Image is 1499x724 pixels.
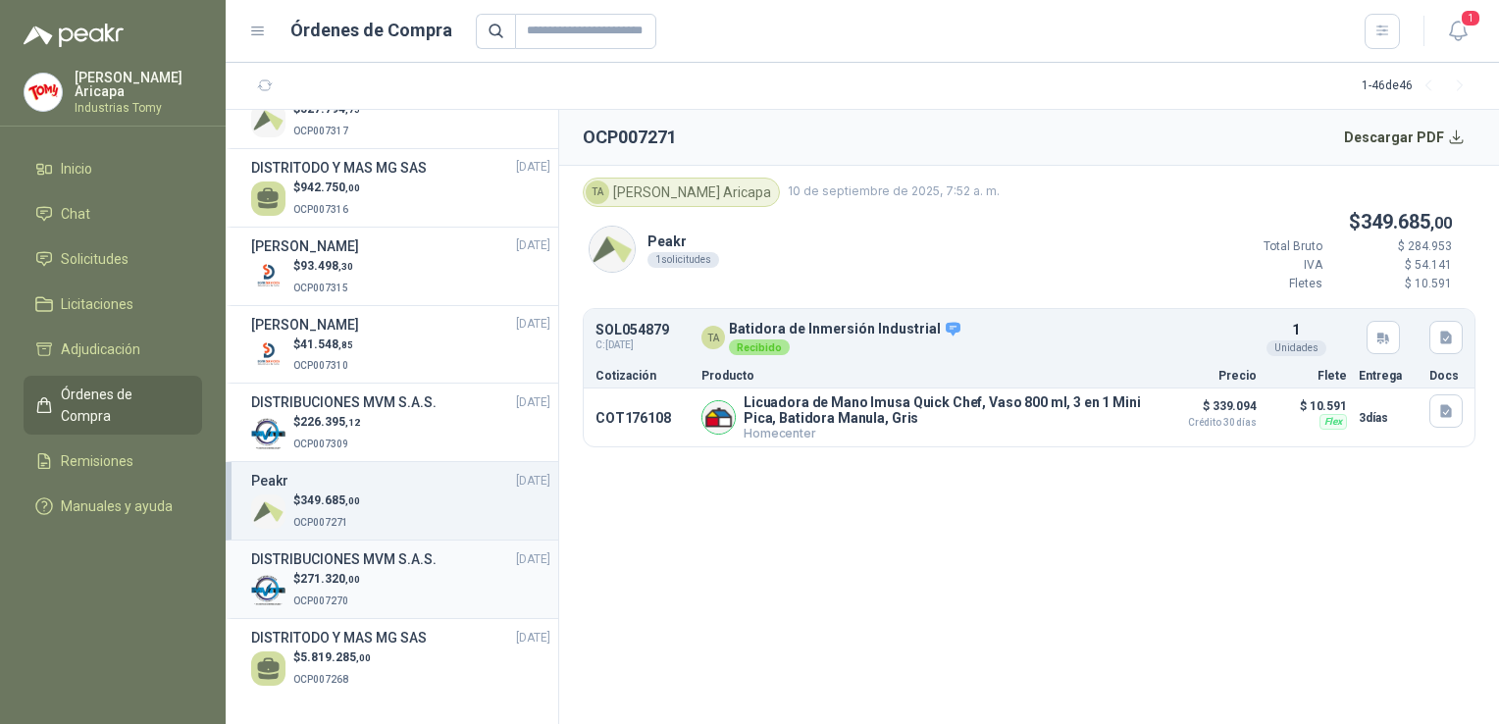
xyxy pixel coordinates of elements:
img: Company Logo [251,494,285,529]
span: 1 [1460,9,1481,27]
a: Remisiones [24,442,202,480]
a: Inicio [24,150,202,187]
span: 527.794 [300,102,360,116]
span: ,00 [356,652,371,663]
span: 93.498 [300,259,353,273]
span: 10 de septiembre de 2025, 7:52 a. m. [788,182,1000,201]
span: ,75 [345,104,360,115]
p: Entrega [1359,370,1418,382]
span: 271.320 [300,572,360,586]
h3: DISTRIBUCIONES MVM S.A.S. [251,391,437,413]
span: OCP007270 [293,595,348,606]
p: $ 284.953 [1334,237,1452,256]
span: ,12 [345,417,360,428]
a: DISTRIBUCIONES MVM S.A.S.[DATE] Company Logo$226.395,12OCP007309 [251,391,550,453]
p: Total Bruto [1205,237,1322,256]
img: Company Logo [702,401,735,434]
span: Manuales y ayuda [61,495,173,517]
span: OCP007316 [293,204,348,215]
div: Recibido [729,339,790,355]
span: OCP007309 [293,439,348,449]
span: 942.750 [300,181,360,194]
span: ,00 [1430,214,1452,233]
span: [DATE] [516,236,550,255]
span: [DATE] [516,393,550,412]
img: Company Logo [251,260,285,294]
h2: OCP007271 [583,124,677,151]
img: Company Logo [251,416,285,450]
p: $ [293,491,360,510]
h3: DISTRITODO Y MAS MG SAS [251,157,427,179]
span: Crédito 30 días [1159,418,1257,428]
span: 5.819.285 [300,650,371,664]
span: 349.685 [300,493,360,507]
span: Inicio [61,158,92,180]
a: Licitaciones [24,285,202,323]
p: $ [293,100,360,119]
button: 1 [1440,14,1475,49]
h1: Órdenes de Compra [290,17,452,44]
span: Órdenes de Compra [61,384,183,427]
span: OCP007315 [293,283,348,293]
img: Company Logo [251,338,285,373]
p: Producto [701,370,1147,382]
p: $ 10.591 [1334,275,1452,293]
img: Company Logo [25,74,62,111]
span: 41.548 [300,337,353,351]
span: ,85 [338,339,353,350]
span: ,00 [345,182,360,193]
span: OCP007310 [293,360,348,371]
span: OCP007317 [293,126,348,136]
p: Homecenter [744,426,1147,440]
div: Unidades [1266,340,1326,356]
img: Logo peakr [24,24,124,47]
span: Licitaciones [61,293,133,315]
p: $ 54.141 [1334,256,1452,275]
div: Flex [1319,414,1347,430]
p: $ [293,648,371,667]
p: [PERSON_NAME] Aricapa [75,71,202,98]
div: 1 - 46 de 46 [1362,71,1475,102]
p: $ [293,179,360,197]
p: Flete [1268,370,1347,382]
p: Licuadora de Mano Imusa Quick Chef, Vaso 800 ml, 3 en 1 Mini Pica, Batidora Manula, Gris [744,394,1147,426]
h3: [PERSON_NAME] [251,314,359,336]
span: ,30 [338,261,353,272]
p: IVA [1205,256,1322,275]
a: Peakr[DATE] Company Logo$349.685,00OCP007271 [251,470,550,532]
a: Órdenes de Compra [24,376,202,435]
span: 349.685 [1361,210,1452,233]
a: DISTRITODO Y MAS MG SAS[DATE] $942.750,00OCP007316 [251,157,550,219]
p: Cotización [595,370,690,382]
span: OCP007271 [293,517,348,528]
img: Company Logo [251,573,285,607]
span: Solicitudes [61,248,129,270]
p: COT176108 [595,410,690,426]
p: $ [293,336,353,354]
p: 1 [1292,319,1300,340]
div: TA [586,181,609,204]
span: ,00 [345,574,360,585]
p: SOL054879 [595,323,669,337]
span: [DATE] [516,158,550,177]
a: Chat [24,195,202,233]
a: Peakr[DATE] Company Logo$527.794,75OCP007317 [251,78,550,140]
span: Adjudicación [61,338,140,360]
span: [DATE] [516,550,550,569]
span: [DATE] [516,315,550,334]
p: $ [1205,207,1452,237]
h3: DISTRIBUCIONES MVM S.A.S. [251,548,437,570]
p: Industrias Tomy [75,102,202,114]
div: TA [701,326,725,349]
span: C: [DATE] [595,337,669,353]
a: Adjudicación [24,331,202,368]
a: Manuales y ayuda [24,488,202,525]
span: OCP007268 [293,674,348,685]
button: Descargar PDF [1333,118,1476,157]
a: Solicitudes [24,240,202,278]
p: $ [293,257,353,276]
p: Docs [1429,370,1463,382]
span: Remisiones [61,450,133,472]
h3: [PERSON_NAME] [251,235,359,257]
span: Chat [61,203,90,225]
